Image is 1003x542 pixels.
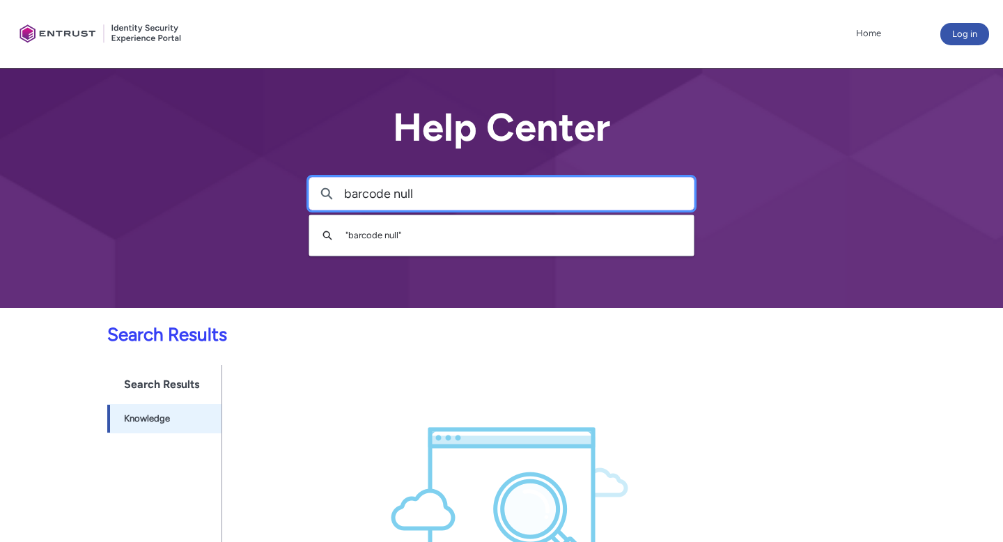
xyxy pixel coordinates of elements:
p: Search Results [8,321,798,348]
a: Home [853,23,885,44]
a: Knowledge [107,404,221,433]
input: Search for articles, cases, videos... [344,178,694,210]
button: Log in [940,23,989,45]
button: Search [309,178,344,210]
h2: Help Center [309,106,694,149]
button: Search [316,222,339,249]
div: " barcode null " [339,229,672,242]
span: Knowledge [124,412,170,426]
h1: Search Results [107,365,221,404]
